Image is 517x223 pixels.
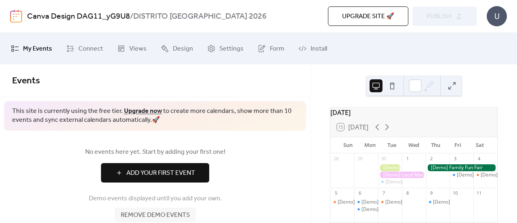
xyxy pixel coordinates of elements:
div: 29 [357,156,363,162]
div: [Demo] Family Fun Fair [426,164,497,171]
a: Upgrade now [124,105,162,117]
button: Add Your First Event [101,163,209,183]
div: [Demo] Fitness Bootcamp [354,199,378,206]
div: 8 [404,190,410,196]
div: 30 [380,156,387,162]
span: Connect [78,42,103,55]
div: 6 [357,190,363,196]
div: [Demo] Seniors' Social Tea [378,199,402,206]
span: Settings [219,42,244,55]
div: [Demo] Morning Yoga Bliss [354,206,378,213]
a: Install [292,36,333,61]
div: [Demo] Morning Yoga Bliss [385,178,447,185]
div: Mon [359,137,380,153]
div: [Demo] Morning Yoga Bliss [433,199,494,206]
div: [Demo] Seniors' Social Tea [385,199,446,206]
div: Fri [447,137,469,153]
button: Upgrade site 🚀 [328,6,408,26]
div: [Demo] Fitness Bootcamp [361,199,420,206]
div: Tue [381,137,403,153]
div: [Demo] Gardening Workshop [378,164,402,171]
div: 7 [380,190,387,196]
div: [Demo] Morning Yoga Bliss [361,206,423,213]
a: Add Your First Event [12,163,298,183]
span: Form [270,42,284,55]
a: Settings [201,36,250,61]
div: Thu [425,137,447,153]
div: [Demo] Local Market [378,172,426,178]
div: 10 [452,190,458,196]
div: [DATE] [330,108,497,117]
div: 3 [452,156,458,162]
a: Connect [60,36,109,61]
div: 11 [476,190,482,196]
a: Views [111,36,153,61]
div: Sat [469,137,491,153]
div: Wed [403,137,425,153]
div: [Demo] Open Mic Night [473,172,497,178]
span: Upgrade site 🚀 [342,12,394,21]
div: [Demo] Book Club Gathering [338,199,402,206]
span: No events here yet. Start by adding your first one! [12,147,298,157]
a: Form [252,36,290,61]
span: Remove demo events [121,210,190,220]
span: Design [173,42,193,55]
div: [Demo] Morning Yoga Bliss [450,172,473,178]
div: 1 [404,156,410,162]
div: Sun [337,137,359,153]
a: Canva Design DAG11_yG9U8 [27,9,130,24]
span: Demo events displayed until you add your own. [89,194,222,204]
div: [Demo] Book Club Gathering [330,199,354,206]
span: Add Your First Event [126,168,195,178]
a: Design [155,36,199,61]
span: My Events [23,42,52,55]
div: U [487,6,507,26]
img: logo [10,10,22,23]
div: [Demo] Morning Yoga Bliss [426,199,450,206]
div: 28 [333,156,339,162]
div: 9 [428,190,434,196]
b: DISTRITO [GEOGRAPHIC_DATA] 2026 [133,9,267,24]
b: / [130,9,133,24]
span: This site is currently using the free tier. to create more calendars, show more than 10 events an... [12,107,298,125]
div: 4 [476,156,482,162]
div: 5 [333,190,339,196]
button: Remove demo events [115,208,196,222]
span: Views [129,42,147,55]
a: My Events [5,36,58,61]
span: Install [311,42,327,55]
div: [Demo] Morning Yoga Bliss [378,178,402,185]
div: 2 [428,156,434,162]
span: Events [12,72,40,90]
